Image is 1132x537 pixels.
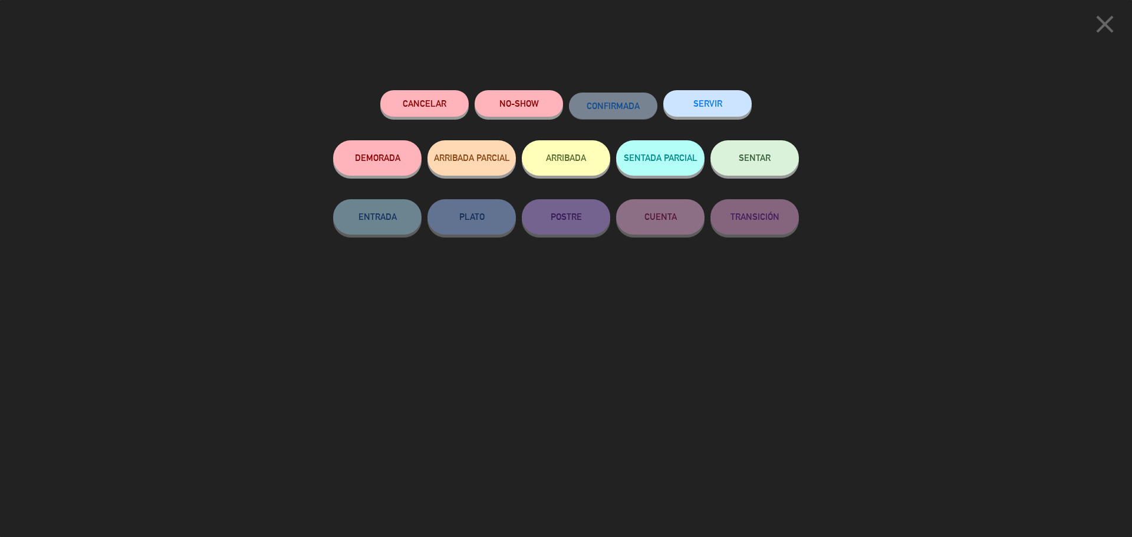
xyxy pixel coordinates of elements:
button: PLATO [427,199,516,235]
button: SENTADA PARCIAL [616,140,705,176]
button: Cancelar [380,90,469,117]
button: TRANSICIÓN [710,199,799,235]
i: close [1090,9,1120,39]
button: ARRIBADA [522,140,610,176]
button: POSTRE [522,199,610,235]
span: ARRIBADA PARCIAL [434,153,510,163]
button: ENTRADA [333,199,422,235]
button: DEMORADA [333,140,422,176]
button: NO-SHOW [475,90,563,117]
span: CONFIRMADA [587,101,640,111]
button: CUENTA [616,199,705,235]
span: SENTAR [739,153,771,163]
button: SERVIR [663,90,752,117]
